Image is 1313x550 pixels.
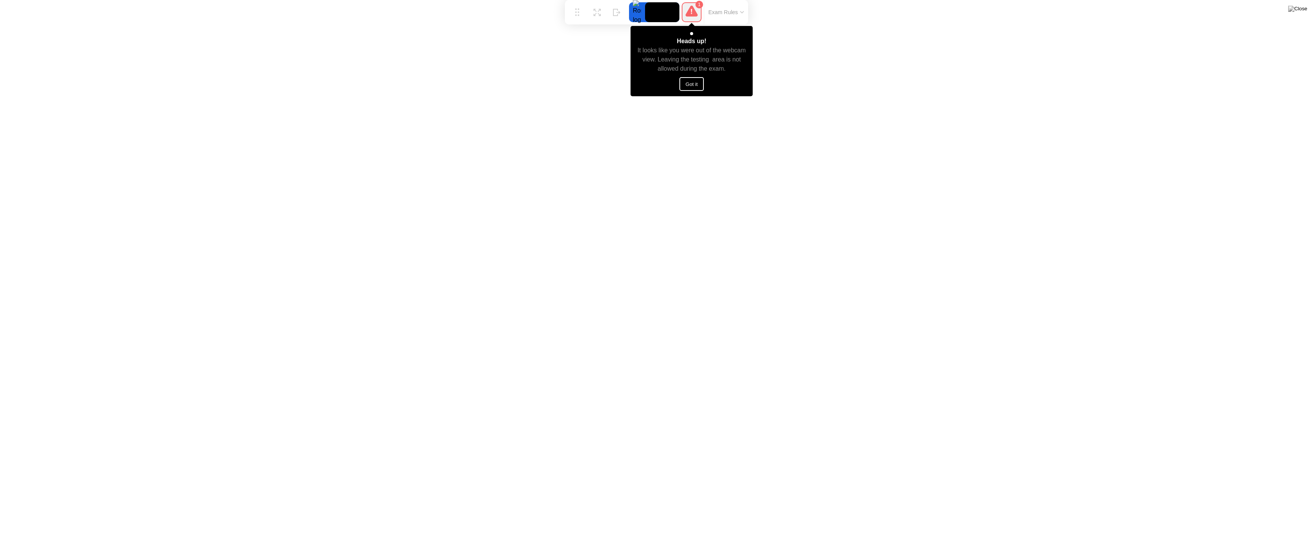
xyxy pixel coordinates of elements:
button: Exam Rules [706,9,747,16]
button: Got it [679,77,704,91]
div: It looks like you were out of the webcam view. Leaving the testing area is not allowed during the... [637,46,746,73]
div: Heads up! [677,37,706,46]
div: 1 [695,1,703,8]
img: Close [1288,6,1307,12]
